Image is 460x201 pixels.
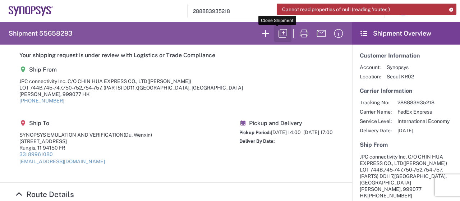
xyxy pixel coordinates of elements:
[360,109,392,115] span: Carrier Name:
[360,154,452,199] address: [PERSON_NAME], 999077 HK
[397,127,450,134] span: [DATE]
[360,99,392,106] span: Tracking No:
[19,52,333,59] h5: Your shipping request is under review with Logistics or Trade Compliance
[360,87,452,94] h5: Carrier Information
[19,120,152,127] h5: Ship To
[9,29,73,38] h2: Shipment 55658293
[387,64,414,70] span: Synopsys
[403,160,447,166] span: ([PERSON_NAME])
[282,6,390,13] span: Cannot read properties of null (reading 'routes')
[239,138,275,144] span: Deliver By Date:
[19,91,243,97] div: [PERSON_NAME], 999077 HK
[360,52,452,59] h5: Customer Information
[14,190,74,199] a: Hide Details
[271,129,333,135] span: [DATE] 14:00 - [DATE] 17:00
[124,132,152,138] span: (Du, Wenxin)
[387,73,414,80] span: Seoul KR02
[360,167,447,186] span: LOT 744B,745-747,750-752,754-757, (PARTS) DD117,[GEOGRAPHIC_DATA], [GEOGRAPHIC_DATA]
[360,118,392,124] span: Service Level:
[360,64,381,70] span: Account:
[19,98,64,104] a: [PHONE_NUMBER]
[19,66,243,73] h5: Ship From
[19,151,53,157] a: 33189961080
[239,120,333,127] h5: Pickup and Delivery
[19,84,243,91] div: LOT 744B,745-747,750-752,754-757, (PARTS) DD117,[GEOGRAPHIC_DATA], [GEOGRAPHIC_DATA]
[367,193,412,198] span: [PHONE_NUMBER]
[19,78,243,84] div: JPC connectivity Inc. C/O CHIN HUA EXPRESS CO., LTD
[397,99,450,106] span: 288883935218
[19,145,152,151] div: Rungis, 11 94150 FR
[397,109,450,115] span: FedEx Express
[239,130,271,135] span: Pickup Period:
[360,73,381,80] span: Location:
[147,78,191,84] span: ([PERSON_NAME])
[397,118,450,124] span: International Economy
[19,132,152,138] div: SYNOPSYS EMULATION AND VERIFICATION
[19,159,105,164] a: [EMAIL_ADDRESS][DOMAIN_NAME]
[360,154,443,166] span: JPC connectivity Inc. C/O CHIN HUA EXPRESS CO., LTD
[19,138,152,145] div: [STREET_ADDRESS]
[360,127,392,134] span: Delivery Date:
[188,4,374,18] input: Shipment, tracking or reference number
[360,141,452,148] h5: Ship From
[352,22,460,45] header: Shipment Overview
